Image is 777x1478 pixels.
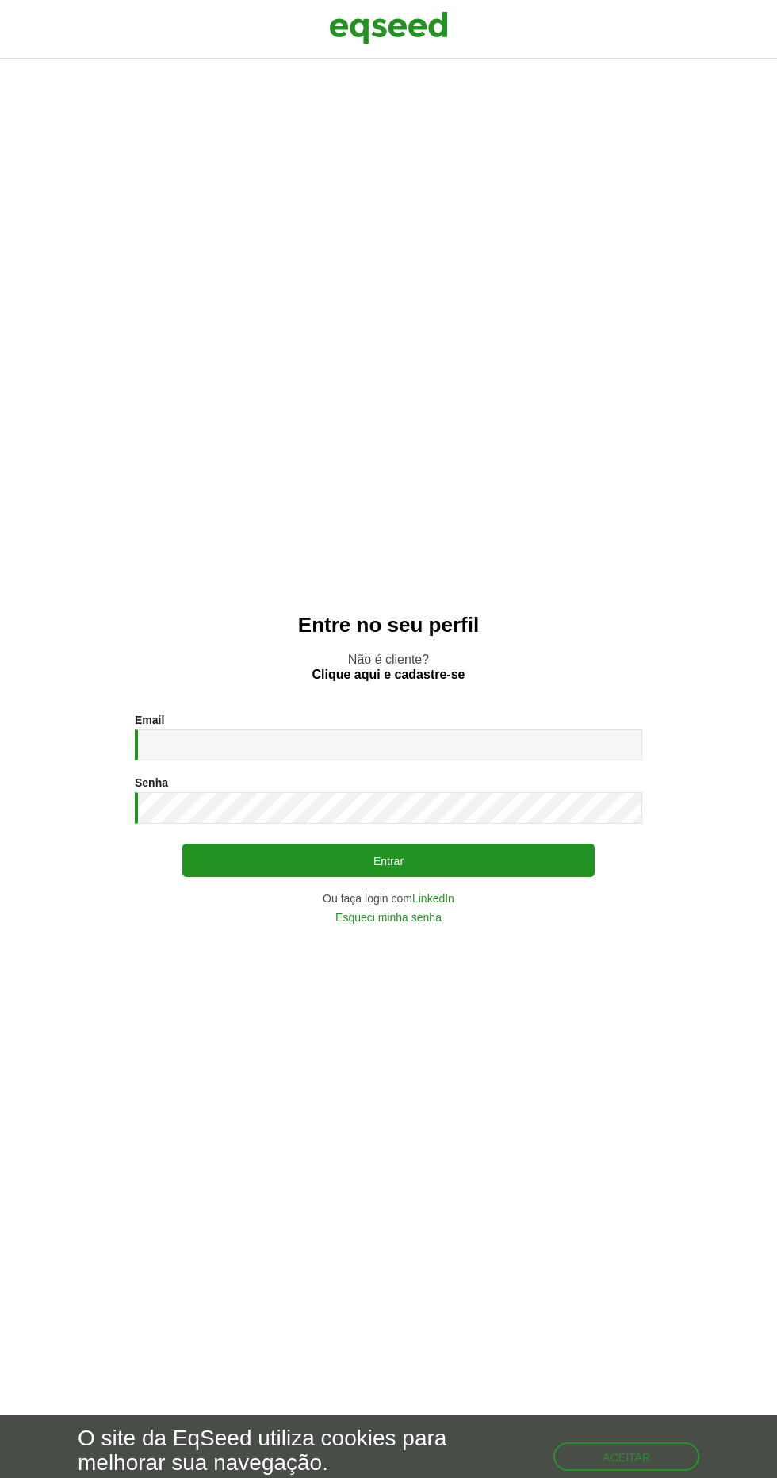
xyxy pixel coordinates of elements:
[335,912,442,923] a: Esqueci minha senha
[182,844,595,877] button: Entrar
[135,777,168,788] label: Senha
[553,1442,699,1471] button: Aceitar
[32,652,745,682] p: Não é cliente?
[135,893,642,904] div: Ou faça login com
[329,8,448,48] img: EqSeed Logo
[312,668,465,681] a: Clique aqui e cadastre-se
[412,893,454,904] a: LinkedIn
[135,714,164,726] label: Email
[32,614,745,637] h2: Entre no seu perfil
[78,1426,450,1476] h5: O site da EqSeed utiliza cookies para melhorar sua navegação.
